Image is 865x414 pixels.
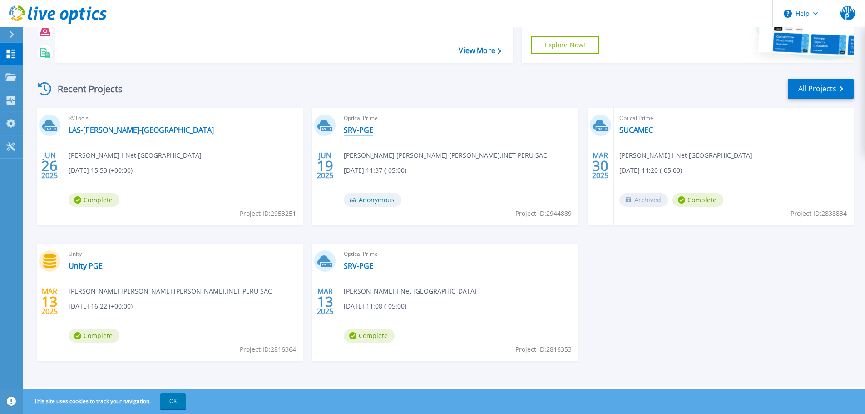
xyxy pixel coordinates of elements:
[41,285,58,318] div: MAR 2025
[69,150,202,160] span: [PERSON_NAME] , I-Net [GEOGRAPHIC_DATA]
[344,286,477,296] span: [PERSON_NAME] , I-Net [GEOGRAPHIC_DATA]
[69,301,133,311] span: [DATE] 16:22 (+00:00)
[316,285,334,318] div: MAR 2025
[592,149,609,182] div: MAR 2025
[344,165,406,175] span: [DATE] 11:37 (-05:00)
[69,261,103,270] a: Unity PGE
[344,150,547,160] span: [PERSON_NAME] [PERSON_NAME] [PERSON_NAME] , INET PERU SAC
[344,301,406,311] span: [DATE] 11:08 (-05:00)
[619,113,848,123] span: Optical Prime
[25,393,186,409] span: This site uses cookies to track your navigation.
[317,298,333,305] span: 13
[160,393,186,409] button: OK
[69,193,119,207] span: Complete
[344,329,395,343] span: Complete
[840,6,855,20] span: MJAP
[317,162,333,170] span: 19
[69,329,119,343] span: Complete
[788,79,854,99] a: All Projects
[515,344,572,354] span: Project ID: 2816353
[619,165,682,175] span: [DATE] 11:20 (-05:00)
[344,125,373,135] a: SRV-PGE
[240,344,296,354] span: Project ID: 2816364
[35,78,135,100] div: Recent Projects
[69,165,133,175] span: [DATE] 15:53 (+00:00)
[592,162,608,170] span: 30
[41,149,58,182] div: JUN 2025
[69,249,297,259] span: Unity
[619,125,653,135] a: SUCAMEC
[41,298,58,305] span: 13
[41,162,58,170] span: 26
[344,113,573,123] span: Optical Prime
[316,149,334,182] div: JUN 2025
[344,193,401,207] span: Anonymous
[791,209,847,219] span: Project ID: 2838834
[531,36,600,54] a: Explore Now!
[619,193,668,207] span: Archived
[69,113,297,123] span: RVTools
[619,150,752,160] span: [PERSON_NAME] , I-Net [GEOGRAPHIC_DATA]
[69,286,272,296] span: [PERSON_NAME] [PERSON_NAME] [PERSON_NAME] , INET PERU SAC
[515,209,572,219] span: Project ID: 2944889
[69,125,214,135] a: LAS-[PERSON_NAME]-[GEOGRAPHIC_DATA]
[344,261,373,270] a: SRV-PGE
[240,209,296,219] span: Project ID: 2953251
[459,46,501,55] a: View More
[344,249,573,259] span: Optical Prime
[672,193,723,207] span: Complete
